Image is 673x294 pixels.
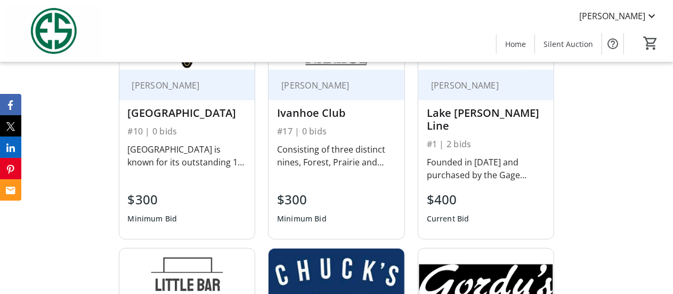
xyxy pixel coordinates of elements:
div: Consisting of three distinct nines, Forest, Prairie and [PERSON_NAME], [GEOGRAPHIC_DATA] offers a... [277,143,396,169]
span: [PERSON_NAME] [579,10,645,22]
div: [GEOGRAPHIC_DATA] is known for its outstanding 18-hole golf course, a traditional park-land style... [128,143,247,169]
a: Silent Auction [535,34,602,54]
div: $300 [277,190,327,209]
div: [PERSON_NAME] [277,80,383,91]
div: Lake [PERSON_NAME] Line [427,107,546,132]
div: $300 [128,190,177,209]
button: Help [602,33,623,54]
img: Evans Scholars Foundation's Logo [6,4,101,58]
div: $400 [427,190,469,209]
div: Founded in [DATE] and purchased by the Gage family in [DATE], Lake [PERSON_NAME] Line is deeply r... [427,156,546,181]
div: Minimum Bid [128,209,177,228]
div: Minimum Bid [277,209,327,228]
div: [GEOGRAPHIC_DATA] [128,107,247,120]
div: Ivanhoe Club [277,107,396,120]
div: #10 | 0 bids [128,124,247,139]
button: Cart [641,34,660,53]
span: Home [505,38,526,50]
div: [PERSON_NAME] [128,80,234,91]
div: #17 | 0 bids [277,124,396,139]
div: [PERSON_NAME] [427,80,533,91]
div: #1 | 2 bids [427,137,546,152]
button: [PERSON_NAME] [571,7,667,25]
div: Current Bid [427,209,469,228]
span: Silent Auction [544,38,593,50]
a: Home [497,34,534,54]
